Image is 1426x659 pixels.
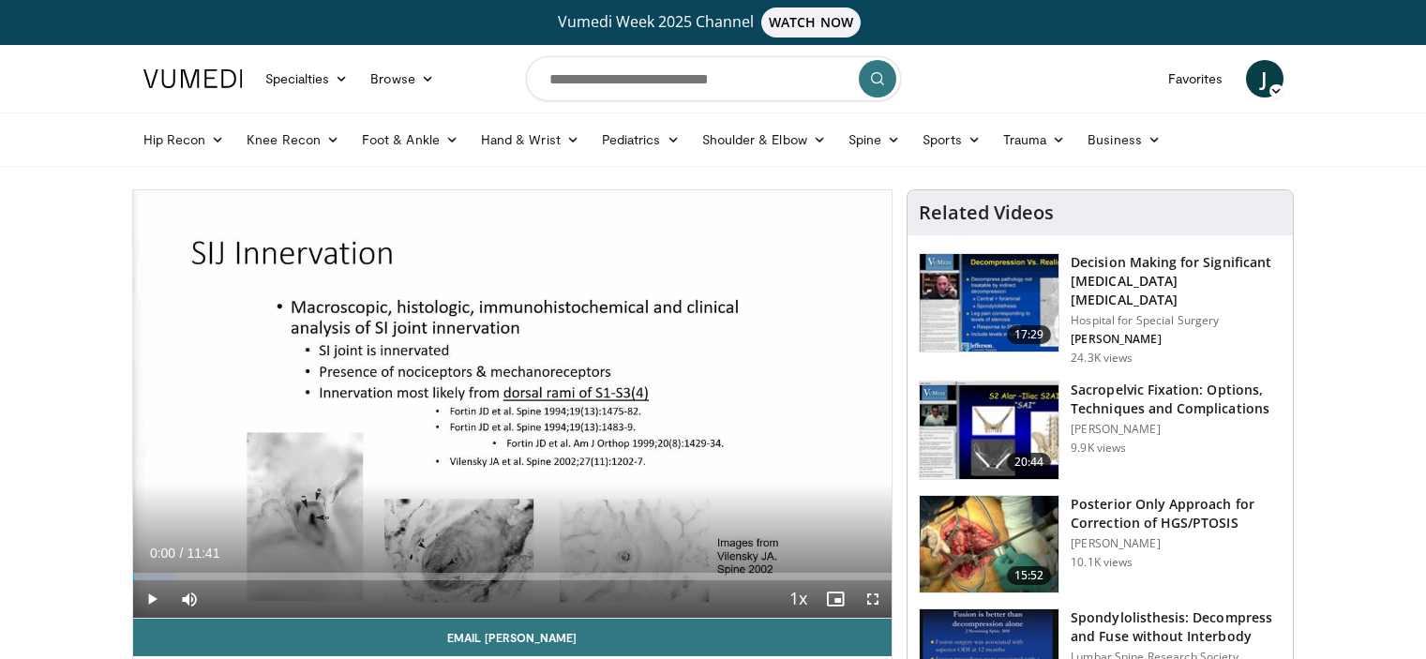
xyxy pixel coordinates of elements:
[187,546,219,561] span: 11:41
[1157,60,1235,97] a: Favorites
[911,121,992,158] a: Sports
[150,546,175,561] span: 0:00
[526,56,901,101] input: Search topics, interventions
[133,573,893,580] div: Progress Bar
[919,381,1282,480] a: 20:44 Sacropelvic Fixation: Options, Techniques and Complications [PERSON_NAME] 9.9K views
[133,619,893,656] a: Email [PERSON_NAME]
[171,580,208,618] button: Mute
[920,254,1058,352] img: 316497_0000_1.png.150x105_q85_crop-smart_upscale.jpg
[992,121,1077,158] a: Trauma
[1071,608,1282,646] h3: Spondylolisthesis: Decompress and Fuse without Interbody
[143,69,243,88] img: VuMedi Logo
[779,580,817,618] button: Playback Rate
[1071,495,1282,532] h3: Posterior Only Approach for Correction of HGS/PTOSIS
[146,7,1281,37] a: Vumedi Week 2025 ChannelWATCH NOW
[761,7,861,37] span: WATCH NOW
[817,580,854,618] button: Enable picture-in-picture mode
[919,253,1282,366] a: 17:29 Decision Making for Significant [MEDICAL_DATA] [MEDICAL_DATA] Hospital for Special Surgery ...
[133,580,171,618] button: Play
[351,121,470,158] a: Foot & Ankle
[919,495,1282,594] a: 15:52 Posterior Only Approach for Correction of HGS/PTOSIS [PERSON_NAME] 10.1K views
[1071,422,1282,437] p: [PERSON_NAME]
[1076,121,1172,158] a: Business
[919,202,1054,224] h4: Related Videos
[1007,325,1052,344] span: 17:29
[359,60,445,97] a: Browse
[837,121,911,158] a: Spine
[1071,536,1282,551] p: [PERSON_NAME]
[1071,351,1133,366] p: 24.3K views
[1071,381,1282,418] h3: Sacropelvic Fixation: Options, Techniques and Complications
[235,121,351,158] a: Knee Recon
[920,382,1058,479] img: bb7d257a-02b1-412d-818a-4e55f7aaab02.150x105_q85_crop-smart_upscale.jpg
[1246,60,1283,97] a: J
[470,121,591,158] a: Hand & Wrist
[132,121,236,158] a: Hip Recon
[1071,441,1126,456] p: 9.9K views
[133,190,893,619] video-js: Video Player
[1071,253,1282,309] h3: Decision Making for Significant [MEDICAL_DATA] [MEDICAL_DATA]
[691,121,837,158] a: Shoulder & Elbow
[254,60,360,97] a: Specialties
[920,496,1058,593] img: AMFAUBLRvnRX8J4n4xMDoxOjByO_JhYE.150x105_q85_crop-smart_upscale.jpg
[854,580,892,618] button: Fullscreen
[1071,332,1282,347] p: [PERSON_NAME]
[1071,555,1133,570] p: 10.1K views
[591,121,691,158] a: Pediatrics
[1007,566,1052,585] span: 15:52
[1007,453,1052,472] span: 20:44
[1071,313,1282,328] p: Hospital for Special Surgery
[180,546,184,561] span: /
